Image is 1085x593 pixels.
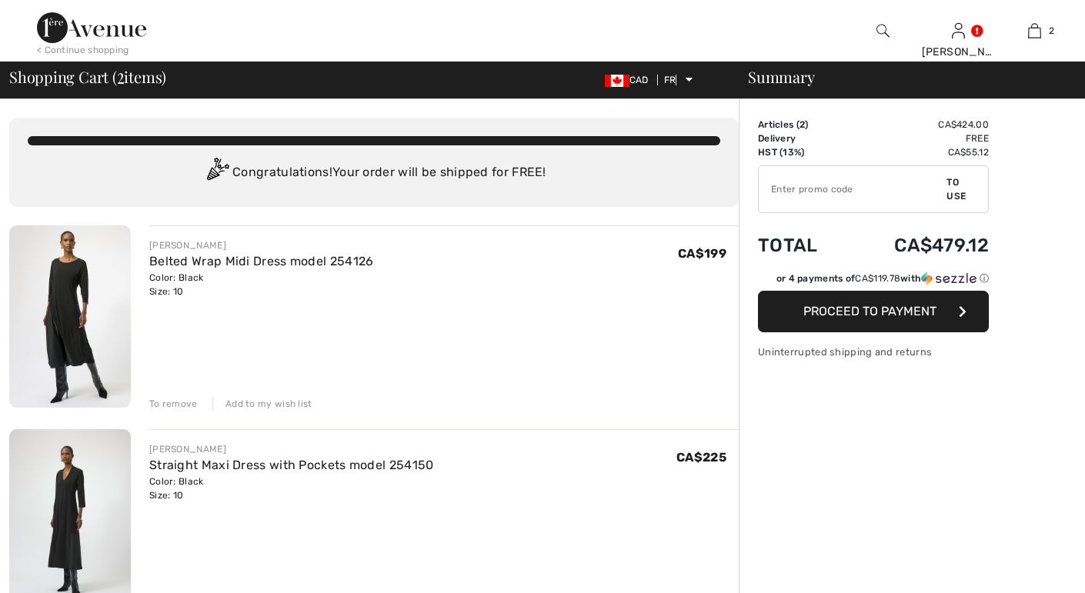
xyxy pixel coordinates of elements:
[149,476,204,487] font: Color: Black
[664,75,676,85] font: FR
[805,119,808,130] font: )
[117,62,125,88] font: 2
[758,119,800,130] font: Articles (
[997,22,1072,40] a: 2
[1049,25,1054,36] font: 2
[149,490,183,501] font: Size: 10
[37,12,146,43] img: 1st Avenue
[894,235,989,256] font: CA$479.12
[149,444,226,455] font: [PERSON_NAME]
[37,45,129,55] font: < Continue shopping
[948,147,989,158] font: CA$55.12
[800,119,805,130] font: 2
[758,291,989,332] button: Proceed to payment
[952,22,965,40] img: My information
[946,177,966,202] font: To use
[676,450,726,465] font: CA$225
[225,398,312,409] font: Add to my wish list
[758,235,818,256] font: Total
[629,75,649,85] font: CAD
[149,398,198,409] font: To remove
[232,165,332,179] font: Congratulations!
[952,23,965,38] a: Log in
[9,225,131,408] img: Belted Wrap Midi Dress model 254126
[938,119,989,130] font: CA$424.00
[758,346,932,358] font: Uninterrupted shipping and returns
[149,272,204,283] font: Color: Black
[605,75,629,87] img: Canadian Dollar
[332,165,546,179] font: Your order will be shipped for FREE!
[678,246,726,261] font: CA$199
[759,166,946,212] input: Promo code
[758,133,796,144] font: Delivery
[149,458,434,472] a: Straight Maxi Dress with Pockets model 254150
[922,45,1012,58] font: [PERSON_NAME]
[149,254,374,268] a: Belted Wrap Midi Dress model 254126
[748,66,814,87] font: Summary
[758,272,989,291] div: or 4 payments ofCA$119.78withSezzle Click to learn more about Sezzle
[876,22,890,40] img: research
[202,158,232,188] img: Congratulation2.svg
[966,133,989,144] font: Free
[124,66,166,87] font: items)
[9,66,117,87] font: Shopping Cart (
[149,286,183,297] font: Size: 10
[803,304,936,318] font: Proceed to payment
[149,240,226,251] font: [PERSON_NAME]
[855,273,900,284] span: CA$119.78
[758,147,805,158] font: HST (13%)
[776,272,989,285] div: or 4 payments of with
[1028,22,1041,40] img: My cart
[921,272,976,285] img: Sezzle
